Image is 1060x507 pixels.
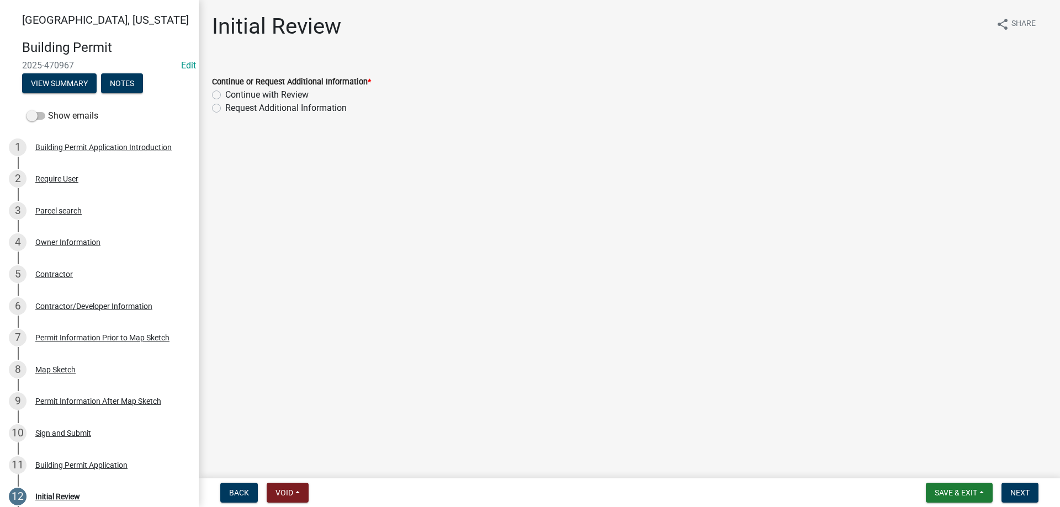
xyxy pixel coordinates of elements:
[220,483,258,503] button: Back
[22,79,97,88] wm-modal-confirm: Summary
[101,73,143,93] button: Notes
[22,40,190,56] h4: Building Permit
[9,424,26,442] div: 10
[9,265,26,283] div: 5
[35,302,152,310] div: Contractor/Developer Information
[987,13,1045,35] button: shareShare
[1001,483,1038,503] button: Next
[926,483,993,503] button: Save & Exit
[26,109,98,122] label: Show emails
[9,488,26,505] div: 12
[225,102,347,115] label: Request Additional Information
[35,207,82,215] div: Parcel search
[35,238,100,246] div: Owner Information
[35,334,169,341] div: Permit Information Prior to Map Sketch
[1011,18,1036,31] span: Share
[935,488,977,497] span: Save & Exit
[35,175,78,183] div: Require User
[22,60,177,71] span: 2025-470967
[9,392,26,410] div: 9
[9,329,26,346] div: 7
[275,488,293,497] span: Void
[229,488,249,497] span: Back
[9,233,26,251] div: 4
[9,361,26,378] div: 8
[35,366,76,373] div: Map Sketch
[9,138,26,156] div: 1
[35,461,128,469] div: Building Permit Application
[35,143,172,151] div: Building Permit Application Introduction
[9,170,26,188] div: 2
[212,13,341,40] h1: Initial Review
[9,297,26,315] div: 6
[101,79,143,88] wm-modal-confirm: Notes
[267,483,309,503] button: Void
[35,397,161,405] div: Permit Information After Map Sketch
[212,78,371,86] label: Continue or Request Additional Information
[181,60,196,71] wm-modal-confirm: Edit Application Number
[181,60,196,71] a: Edit
[22,13,189,26] span: [GEOGRAPHIC_DATA], [US_STATE]
[35,493,80,500] div: Initial Review
[22,73,97,93] button: View Summary
[225,88,309,102] label: Continue with Review
[9,456,26,474] div: 11
[35,429,91,437] div: Sign and Submit
[9,202,26,220] div: 3
[996,18,1009,31] i: share
[1010,488,1030,497] span: Next
[35,270,73,278] div: Contractor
